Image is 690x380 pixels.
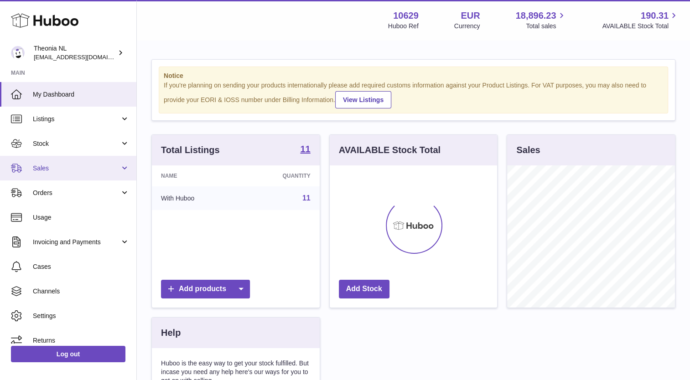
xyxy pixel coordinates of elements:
a: 11 [302,194,311,202]
th: Quantity [240,165,320,186]
td: With Huboo [152,186,240,210]
span: Channels [33,287,130,296]
img: info@wholesomegoods.eu [11,46,25,60]
strong: EUR [461,10,480,22]
div: If you're planning on sending your products internationally please add required customs informati... [164,81,663,108]
span: Total sales [526,22,566,31]
h3: Total Listings [161,144,220,156]
a: Add products [161,280,250,298]
span: Settings [33,312,130,320]
span: Usage [33,213,130,222]
th: Name [152,165,240,186]
strong: 11 [300,144,310,154]
a: Add Stock [339,280,389,298]
span: Invoicing and Payments [33,238,120,246]
a: 190.31 AVAILABLE Stock Total [602,10,679,31]
span: 190.31 [641,10,669,22]
span: Orders [33,189,120,197]
strong: Notice [164,72,663,80]
h3: Help [161,327,181,339]
h3: Sales [516,144,540,156]
a: View Listings [335,91,391,108]
span: Stock [33,139,120,148]
span: [EMAIL_ADDRESS][DOMAIN_NAME] [34,53,134,61]
span: Listings [33,115,120,123]
span: AVAILABLE Stock Total [602,22,679,31]
strong: 10629 [393,10,419,22]
div: Huboo Ref [388,22,419,31]
span: Sales [33,164,120,173]
span: Cases [33,262,130,271]
a: Log out [11,346,125,362]
span: My Dashboard [33,90,130,99]
span: 18,896.23 [515,10,556,22]
div: Currency [454,22,480,31]
div: Theonia NL [34,44,116,62]
a: 11 [300,144,310,155]
h3: AVAILABLE Stock Total [339,144,441,156]
span: Returns [33,336,130,345]
a: 18,896.23 Total sales [515,10,566,31]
